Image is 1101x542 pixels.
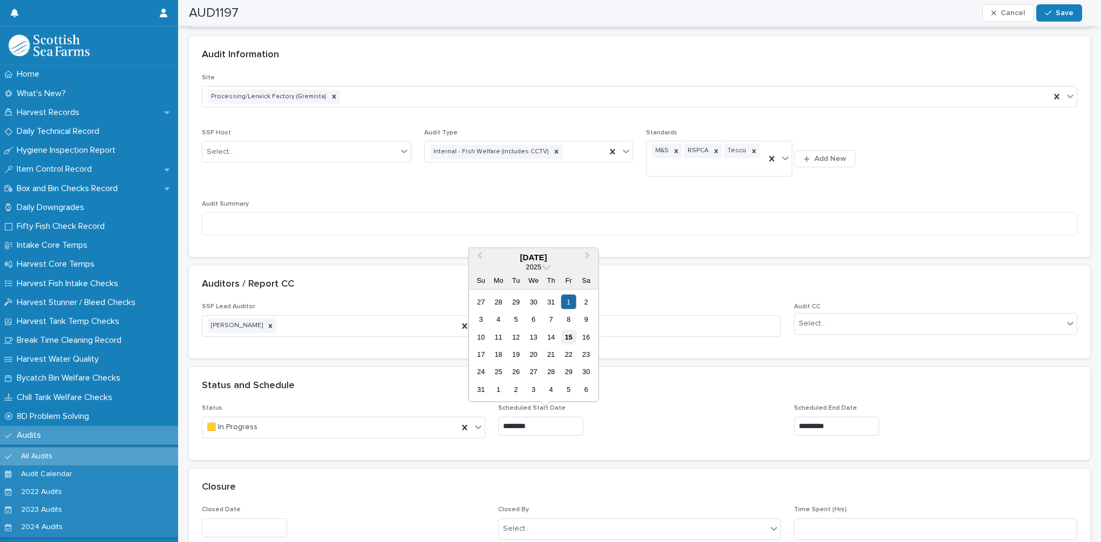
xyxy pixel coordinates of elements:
span: Save [1056,9,1073,17]
div: [PERSON_NAME] [208,319,264,333]
div: Select... [799,318,826,329]
div: Choose Tuesday, August 5th, 2025 [509,312,524,327]
p: All Audits [12,452,61,461]
div: Choose Saturday, September 6th, 2025 [579,382,593,397]
div: Choose Wednesday, July 30th, 2025 [526,294,541,309]
button: Add New [794,150,855,167]
span: Closed By [498,506,529,513]
div: Choose Wednesday, August 20th, 2025 [526,347,541,362]
div: Choose Wednesday, September 3rd, 2025 [526,382,541,397]
span: Audit Summary [202,201,249,207]
p: Bycatch Bin Welfare Checks [12,373,129,383]
p: Break Time Cleaning Record [12,335,130,345]
span: Cancel [1001,9,1025,17]
div: Choose Tuesday, August 12th, 2025 [509,329,524,344]
div: Mo [491,273,506,287]
div: Choose Monday, September 1st, 2025 [491,382,506,397]
div: Choose Thursday, August 28th, 2025 [543,364,558,379]
div: Choose Friday, August 1st, 2025 [561,294,576,309]
div: Su [474,273,488,287]
div: Choose Monday, July 28th, 2025 [491,294,506,309]
p: Item Control Record [12,164,100,174]
div: Choose Tuesday, July 29th, 2025 [509,294,524,309]
div: Choose Saturday, August 16th, 2025 [579,329,593,344]
div: Choose Sunday, August 24th, 2025 [474,364,488,379]
h2: AUD1197 [189,5,239,21]
p: Harvest Core Temps [12,259,103,269]
button: Previous Month [470,249,487,266]
h2: Audit Information [202,49,279,61]
p: Audit Calendar [12,470,81,479]
h2: Auditors / Report CC [202,279,294,290]
p: 2022 Audits [12,487,71,497]
p: What's New? [12,89,74,99]
div: Choose Thursday, August 21st, 2025 [543,347,558,362]
span: Status [202,405,222,411]
h2: Closure [202,482,236,493]
div: Choose Tuesday, August 19th, 2025 [509,347,524,362]
div: Choose Saturday, August 2nd, 2025 [579,294,593,309]
img: mMrefqRFQpe26GRNOUkG [9,35,90,56]
div: Choose Sunday, August 3rd, 2025 [474,312,488,327]
span: Standards [646,130,677,136]
div: Internal - Fish Welfare (includes CCTV) [430,145,550,159]
div: Select... [207,146,234,158]
div: Choose Monday, August 25th, 2025 [491,364,506,379]
span: Audit Type [424,130,458,136]
div: Choose Saturday, August 9th, 2025 [579,312,593,327]
button: Save [1036,4,1082,22]
p: Harvest Fish Intake Checks [12,279,127,289]
div: Choose Thursday, July 31st, 2025 [543,294,558,309]
h2: Status and Schedule [202,380,295,392]
p: Chill Tank Welfare Checks [12,392,121,403]
div: Choose Wednesday, August 6th, 2025 [526,312,541,327]
button: Cancel [982,4,1034,22]
div: Choose Sunday, August 10th, 2025 [474,329,488,344]
p: Harvest Stunner / Bleed Checks [12,297,144,308]
p: Harvest Records [12,107,88,118]
div: Choose Monday, August 4th, 2025 [491,312,506,327]
p: Daily Downgrades [12,202,93,213]
div: Choose Thursday, August 14th, 2025 [543,329,558,344]
div: Choose Saturday, August 30th, 2025 [579,364,593,379]
div: Choose Friday, August 29th, 2025 [561,364,576,379]
p: Hygiene Inspection Report [12,145,124,155]
div: Choose Friday, August 15th, 2025 [561,329,576,344]
div: Tu [509,273,524,287]
p: Fifty Fish Check Record [12,221,113,232]
span: 2025 [526,262,541,270]
p: 2023 Audits [12,505,71,514]
div: Fr [561,273,576,287]
p: Audits [12,430,50,441]
p: 8D Problem Solving [12,411,98,422]
div: Select... [503,523,530,534]
div: Choose Friday, August 22nd, 2025 [561,347,576,362]
span: 🟨 In Progress [207,422,257,433]
div: Choose Monday, August 18th, 2025 [491,347,506,362]
div: Choose Wednesday, August 13th, 2025 [526,329,541,344]
p: Daily Technical Record [12,126,108,137]
div: Choose Monday, August 11th, 2025 [491,329,506,344]
span: Site [202,74,215,81]
p: Box and Bin Checks Record [12,184,126,194]
div: Choose Thursday, August 7th, 2025 [543,312,558,327]
span: Closed Date [202,506,241,513]
div: Choose Tuesday, September 2nd, 2025 [509,382,524,397]
div: Tesco [724,144,748,158]
span: SSF Lead Auditor [202,303,255,310]
span: Add New [814,155,846,162]
span: SSF Host [202,130,231,136]
div: Choose Wednesday, August 27th, 2025 [526,364,541,379]
div: Choose Sunday, July 27th, 2025 [474,294,488,309]
div: month 2025-08 [472,293,595,398]
div: We [526,273,541,287]
div: [DATE] [469,252,599,262]
div: Choose Friday, August 8th, 2025 [561,312,576,327]
div: Processing/Lerwick Factory (Gremista) [208,90,328,104]
div: Choose Sunday, August 17th, 2025 [474,347,488,362]
span: Time Spent (Hrs) [794,506,847,513]
div: Choose Sunday, August 31st, 2025 [474,382,488,397]
button: Next Month [580,249,597,266]
div: Th [543,273,558,287]
p: Harvest Tank Temp Checks [12,316,128,327]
